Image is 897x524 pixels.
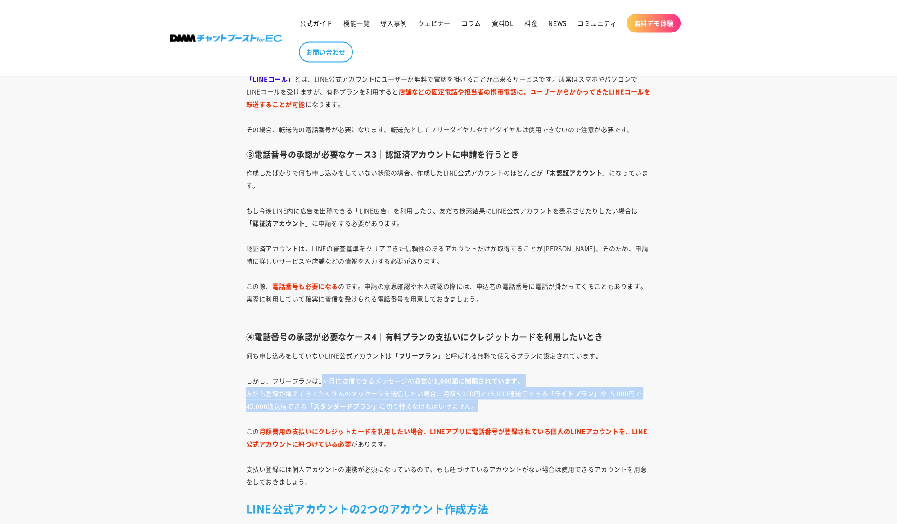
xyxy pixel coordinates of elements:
a: 料金 [519,14,543,32]
a: 機能一覧 [338,14,375,32]
strong: 1,000通に制限されています。 [434,376,524,385]
a: 公式ガイド [294,14,338,32]
span: 機能一覧 [343,19,370,27]
span: 作成したばかりで何も申し込みをしていない状態の場合、作成したLINE公式アカウントのほとんどが になっています。 もし今後LINE内に広告を出稿できる「LINE広告」を利用したり、友だち検索結果... [246,168,649,303]
h2: LINE公式アカウントの2つのアカウント作成方法 [246,501,651,515]
span: 「LINEコール」 [246,74,294,83]
span: ウェビナー [418,19,451,27]
strong: 「認証済アカウント」 [246,219,312,228]
a: コミュニティ [572,14,622,32]
strong: 「スタンダードプラン」 [307,401,379,410]
a: 無料デモ体験 [627,14,681,32]
a: ウェビナー [412,14,456,32]
span: 公式ガイド [300,19,333,27]
h3: ④電話番号の承認が必要なケース4｜有料プランの支払いにクレジットカードを利用したいとき [246,331,651,342]
span: 料金 [524,19,537,27]
strong: 月額費用の支払いにクレジットカードを利用したい場合、LINEアプリに電話番号が登録されている個人のLINEアカウントを、LINE公式アカウントに紐づけている必要 [246,426,648,448]
h3: ③電話番号の承認が必要なケース3｜認証済アカウントに申請を行うとき [246,149,651,159]
a: コラム [456,14,487,32]
strong: 「フリープラン」 [392,351,445,360]
span: コラム [461,19,481,27]
strong: 「未認証アカウント」 [543,168,609,177]
span: とは、LINE公式アカウントにユーザーが無料で電話を掛けることが出来るサービスです。通常はスマホやパソコンでLINEコールを受けますが、有料プランを利用すると になります。 その場合、転送先の電... [246,74,651,134]
strong: 店舗などの固定電話や担当者の携帯電話に、ユーザーからかかってきたLINEコールを転送することが可能 [246,87,651,109]
strong: 「ライトプラン」 [548,388,600,397]
a: 導入事例 [375,14,412,32]
span: コミュニティ [577,19,617,27]
a: NEWS [543,14,572,32]
span: 何も申し込みをしていないLINE公式アカウントは と呼ばれる無料で使えるプランに設定されています。 しかし、フリープランは1ヶ月に送信できるメッセージの通数が 友だち登録が増えてきてたくさんのメ... [246,351,648,486]
span: お問い合わせ [306,48,346,56]
strong: 電話番号も必要になる [272,282,338,291]
a: 資料DL [487,14,519,32]
a: お問い合わせ [299,41,353,62]
span: 無料デモ体験 [634,19,673,27]
span: 資料DL [492,19,514,27]
img: 株式会社DMM Boost [170,34,282,42]
span: 導入事例 [380,19,406,27]
span: NEWS [548,19,566,27]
